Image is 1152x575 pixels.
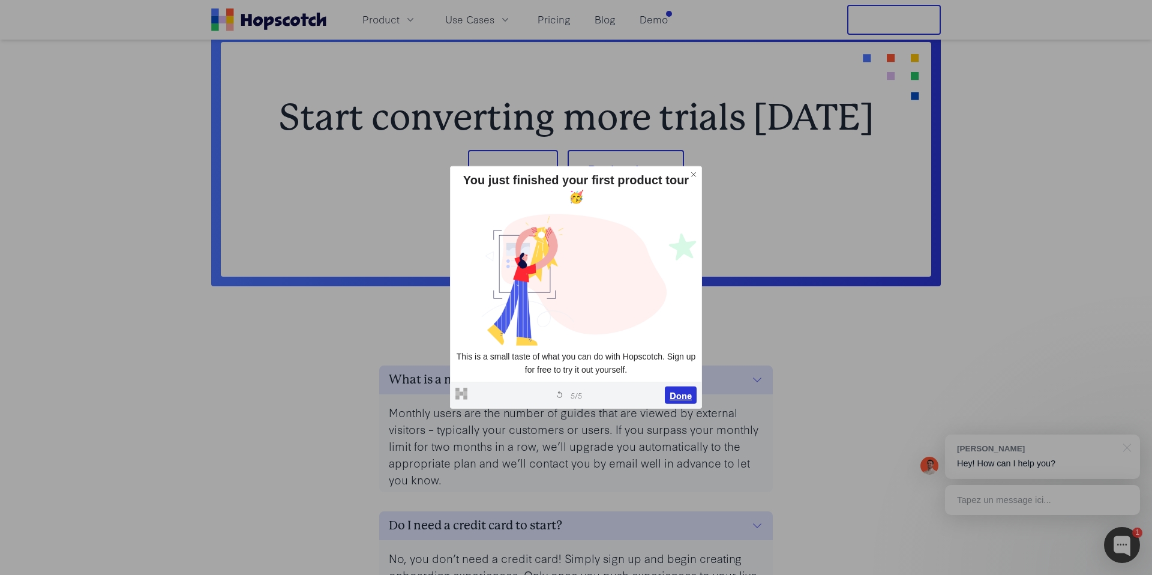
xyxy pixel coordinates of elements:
span: Product [362,12,400,27]
button: Do I need a credit card to start? [379,511,773,540]
button: What is a monthly user? [379,366,773,394]
span: Use Cases [445,12,494,27]
a: Blog [590,10,620,29]
button: Product [355,10,424,29]
p: Get started in minutes. No credit card required. [259,204,893,219]
p: Hey! How can I help you? [957,457,1128,470]
a: Pricing [533,10,575,29]
div: [PERSON_NAME] [957,443,1116,454]
span: 5 / 5 [571,390,582,400]
div: You just finished your first product tour 🥳 [455,172,697,205]
h2: FAQs [221,325,931,354]
button: Book a demo [568,150,684,190]
div: Tapez un message ici... [945,485,1140,515]
a: Demo [635,10,673,29]
button: Free Trial [847,5,941,35]
img: glz40brdibq3amekgqry.png [455,210,697,346]
p: Monthly users are the number of guides that are viewed by external visitors – typically your cust... [389,404,763,487]
button: Use Cases [438,10,518,29]
p: This is a small taste of what you can do with Hopscotch. Sign up for free to try it out yourself. [455,351,697,376]
button: Done [665,386,697,404]
button: Sign up [468,150,558,190]
h2: Start converting more trials [DATE] [259,100,893,136]
h3: Do I need a credit card to start? [389,516,562,535]
div: 1 [1132,528,1142,538]
h3: What is a monthly user? [389,370,526,390]
a: Home [211,8,326,31]
img: Mark Spera [920,457,938,475]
